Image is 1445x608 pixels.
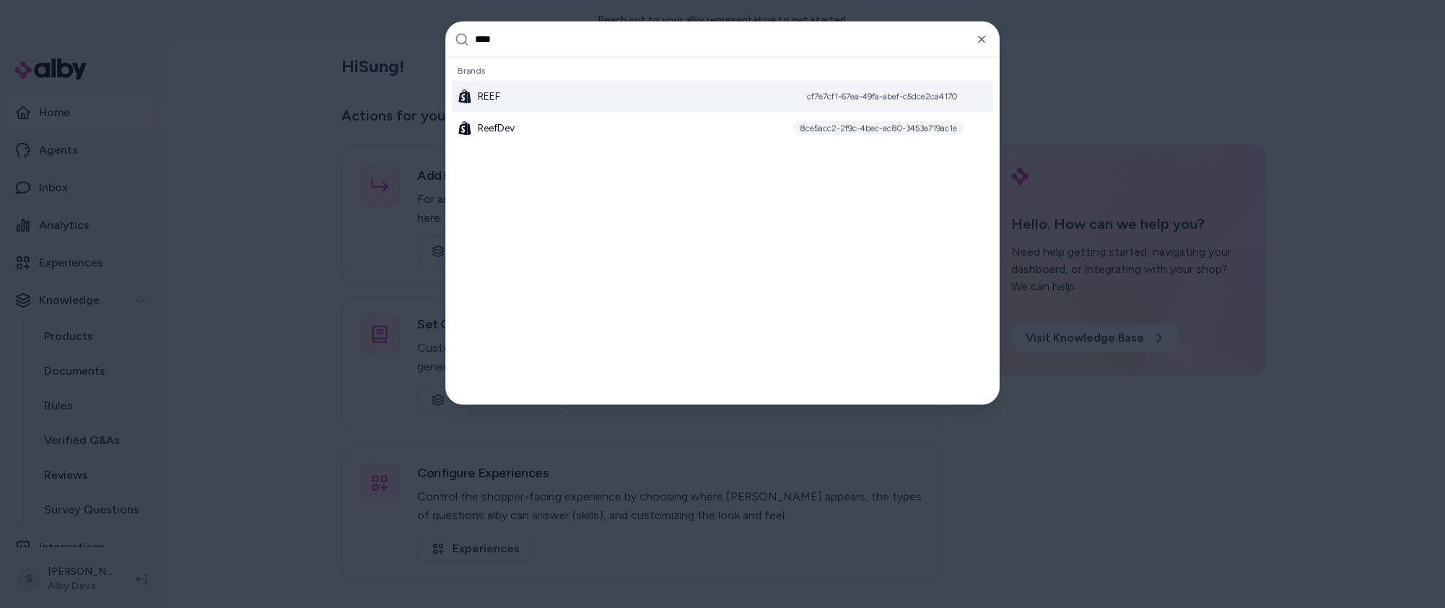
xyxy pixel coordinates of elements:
[793,121,964,135] div: 8ce5acc2-2f9c-4bec-ac80-3453a719ac1e
[452,60,993,80] div: Brands
[446,57,999,404] div: Suggestions
[478,89,500,103] span: REEF
[478,121,515,135] span: ReefDev
[800,89,964,103] div: cf7e7cf1-67ea-49fa-abef-c5dce2ca4170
